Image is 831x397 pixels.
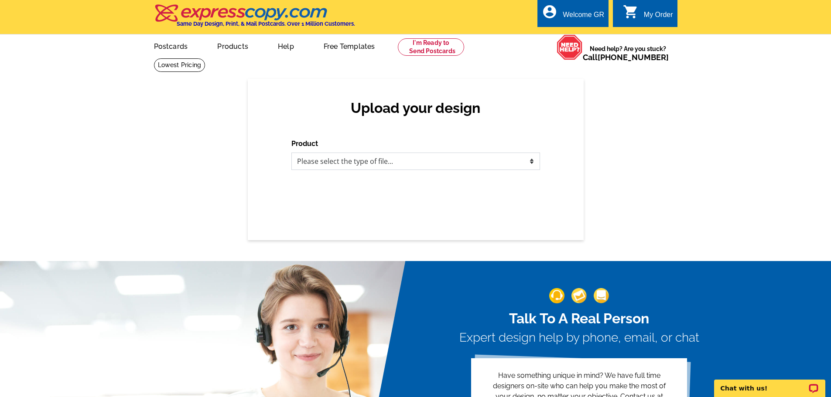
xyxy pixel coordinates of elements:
[203,35,262,56] a: Products
[264,35,308,56] a: Help
[623,4,639,20] i: shopping_cart
[154,10,355,27] a: Same Day Design, Print, & Mail Postcards. Over 1 Million Customers.
[623,10,673,20] a: shopping_cart My Order
[310,35,389,56] a: Free Templates
[459,330,699,345] h3: Expert design help by phone, email, or chat
[563,11,604,23] div: Welcome GR
[459,310,699,327] h2: Talk To A Real Person
[583,44,673,62] span: Need help? Are you stuck?
[140,35,202,56] a: Postcards
[594,288,609,303] img: support-img-3_1.png
[583,53,669,62] span: Call
[542,4,557,20] i: account_circle
[549,288,564,303] img: support-img-1.png
[291,139,318,149] label: Product
[571,288,587,303] img: support-img-2.png
[177,20,355,27] h4: Same Day Design, Print, & Mail Postcards. Over 1 Million Customers.
[300,100,531,116] h2: Upload your design
[708,370,831,397] iframe: LiveChat chat widget
[644,11,673,23] div: My Order
[598,53,669,62] a: [PHONE_NUMBER]
[557,34,583,60] img: help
